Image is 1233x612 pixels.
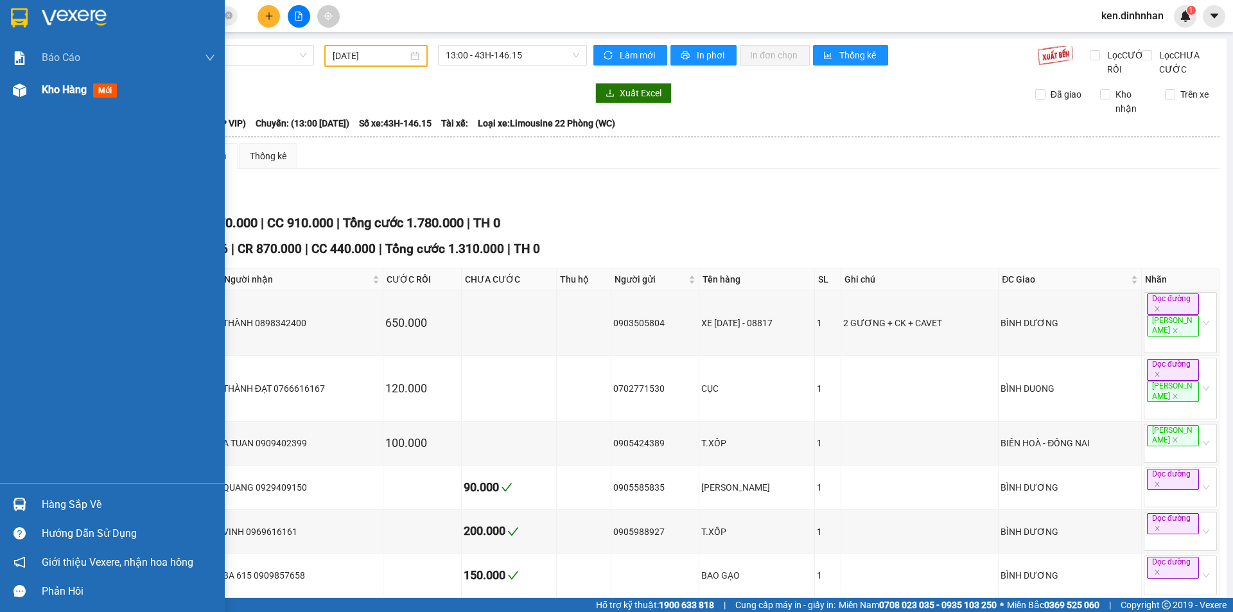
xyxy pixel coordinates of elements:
[6,55,89,97] li: VP [GEOGRAPHIC_DATA]
[464,522,554,540] div: 200.000
[1001,436,1139,450] div: BIÊN HOÀ - ĐỒNG NAI
[1037,45,1074,66] img: 9k=
[817,316,839,330] div: 1
[507,570,519,581] span: check
[604,51,615,61] span: sync
[701,436,812,450] div: T.XỐP
[13,585,26,597] span: message
[701,525,812,539] div: T.XỐP
[385,314,459,332] div: 650.000
[1001,568,1139,582] div: BÌNH DƯƠNG
[258,5,280,28] button: plus
[379,241,382,256] span: |
[256,116,349,130] span: Chuyến: (13:00 [DATE])
[42,554,193,570] span: Giới thiệu Vexere, nhận hoa hồng
[701,316,812,330] div: XE [DATE] - 08817
[1000,602,1004,608] span: ⚪️
[343,215,464,231] span: Tổng cước 1.780.000
[815,269,841,290] th: SL
[699,269,815,290] th: Tên hàng
[735,598,835,612] span: Cung cấp máy in - giấy in:
[1147,293,1199,315] span: Dọc đường
[1001,316,1139,330] div: BÌNH DƯƠNG
[1147,469,1199,490] span: Dọc đường
[613,316,697,330] div: 0903505804
[462,269,557,290] th: CHƯA CƯỚC
[501,482,512,493] span: check
[359,116,432,130] span: Số xe: 43H-146.15
[1001,480,1139,494] div: BÌNH DƯƠNG
[317,5,340,28] button: aim
[681,51,692,61] span: printer
[817,525,839,539] div: 1
[267,215,333,231] span: CC 910.000
[613,436,697,450] div: 0905424389
[223,568,381,582] div: BA 615 0909857658
[701,568,812,582] div: BAO GẠO
[841,269,999,290] th: Ghi chú
[223,436,381,450] div: A TUAN 0909402399
[740,45,810,66] button: In đơn chọn
[223,381,381,396] div: THÀNH ĐẠT 0766616167
[1147,513,1199,534] span: Dọc đường
[1147,557,1199,578] span: Dọc đường
[839,598,997,612] span: Miền Nam
[1154,371,1160,378] span: close
[697,48,726,62] span: In phơi
[1109,598,1111,612] span: |
[843,316,996,330] div: 2 GƯƠNG + CK + CAVET
[593,45,667,66] button: syncLàm mới
[446,46,579,65] span: 13:00 - 43H-146.15
[701,480,812,494] div: [PERSON_NAME]
[42,49,80,66] span: Báo cáo
[613,525,697,539] div: 0905988927
[1172,328,1178,334] span: close
[1154,525,1160,532] span: close
[1180,10,1191,22] img: icon-new-feature
[223,525,381,539] div: VINH 0969616161
[1102,48,1151,76] span: Lọc CƯỚC RỒI
[11,8,28,28] img: logo-vxr
[507,526,519,538] span: check
[13,556,26,568] span: notification
[670,45,737,66] button: printerIn phơi
[385,380,459,398] div: 120.000
[224,272,370,286] span: Người nhận
[294,12,303,21] span: file-add
[1044,600,1099,610] strong: 0369 525 060
[1154,569,1160,575] span: close
[1209,10,1220,22] span: caret-down
[1189,6,1193,15] span: 1
[817,436,839,450] div: 1
[615,272,686,286] span: Người gửi
[324,12,333,21] span: aim
[659,600,714,610] strong: 1900 633 818
[42,524,215,543] div: Hướng dẫn sử dụng
[823,51,834,61] span: bar-chart
[596,598,714,612] span: Hỗ trợ kỹ thuật:
[817,381,839,396] div: 1
[606,89,615,99] span: download
[1187,6,1196,15] sup: 1
[813,45,888,66] button: bar-chartThống kê
[261,215,264,231] span: |
[620,48,657,62] span: Làm mới
[1001,525,1139,539] div: BÌNH DƯƠNG
[1007,598,1099,612] span: Miền Bắc
[1002,272,1128,286] span: ĐC Giao
[1147,359,1199,380] span: Dọc đường
[613,480,697,494] div: 0905585835
[478,116,615,130] span: Loại xe: Limousine 22 Phòng (WC)
[613,381,697,396] div: 0702771530
[265,12,274,21] span: plus
[1147,315,1199,337] span: [PERSON_NAME]
[223,316,381,330] div: THÀNH 0898342400
[1147,381,1199,402] span: [PERSON_NAME]
[817,480,839,494] div: 1
[305,241,308,256] span: |
[13,51,26,65] img: solution-icon
[93,83,117,98] span: mới
[231,241,234,256] span: |
[205,53,215,63] span: down
[385,434,459,452] div: 100.000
